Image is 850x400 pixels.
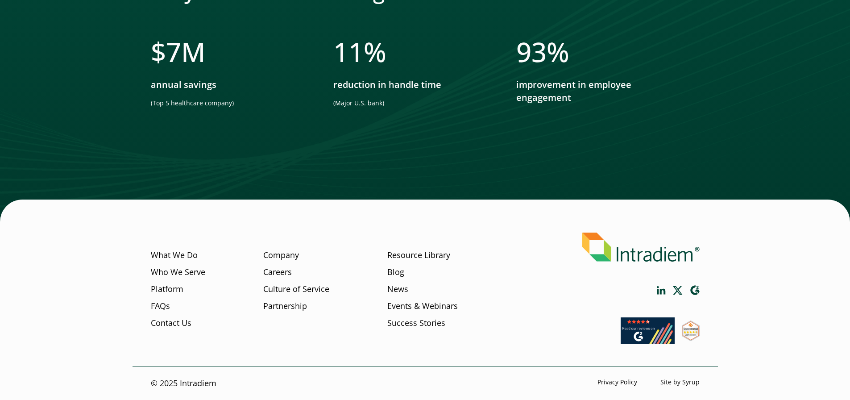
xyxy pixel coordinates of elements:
img: SourceForge User Reviews [682,321,700,341]
span: % [547,33,569,70]
a: Resource Library [387,250,450,261]
a: Link opens in a new window [682,333,700,343]
a: Privacy Policy [597,378,637,386]
p: (Major U.S. bank) [333,99,498,108]
span: 7 [166,33,181,70]
a: News [387,283,408,295]
span: $ [151,33,166,70]
span: 11 [333,33,364,70]
a: Culture of Service [263,283,329,295]
span: 93 [516,33,547,70]
a: Company [263,250,299,261]
a: Success Stories [387,317,445,329]
a: Link opens in a new window [690,285,700,296]
a: Contact Us [151,317,191,329]
p: (Top 5 healthcare company) [151,99,315,108]
p: improvement in employee engagement [516,79,681,104]
a: What We Do [151,250,198,261]
span: M [181,33,206,70]
img: Intradiem [582,233,700,262]
a: Partnership [263,300,307,312]
a: Events & Webinars [387,300,458,312]
a: Site by Syrup [660,378,700,386]
a: Blog [387,267,404,278]
p: annual savings [151,79,315,92]
a: Platform [151,283,183,295]
a: Careers [263,267,292,278]
a: Link opens in a new window [657,286,666,295]
img: Read our reviews on G2 [621,317,675,344]
a: FAQs [151,300,170,312]
span: % [364,33,386,70]
a: Who We Serve [151,267,205,278]
p: © 2025 Intradiem [151,378,216,389]
a: Link opens in a new window [673,286,683,295]
a: Link opens in a new window [621,336,675,346]
p: reduction in handle time [333,79,498,92]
